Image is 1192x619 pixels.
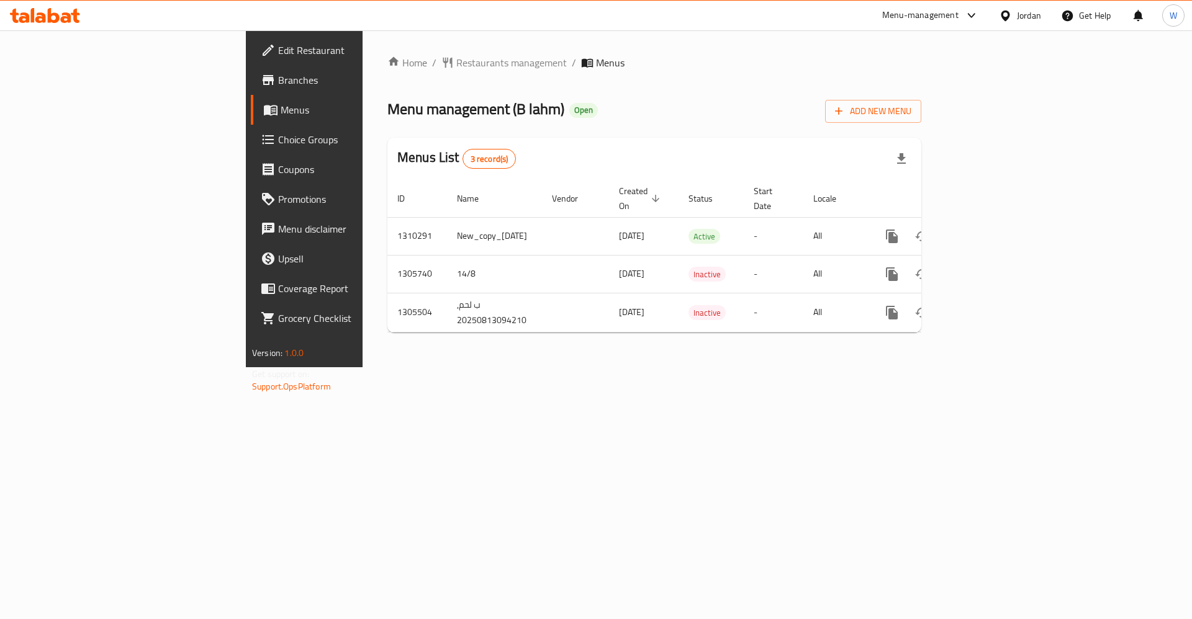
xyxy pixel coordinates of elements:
[251,274,445,303] a: Coverage Report
[907,298,937,327] button: Change Status
[882,8,959,23] div: Menu-management
[387,180,1006,332] table: enhanced table
[744,293,803,332] td: -
[1170,9,1177,22] span: W
[447,217,542,255] td: New_copy_[DATE]
[251,303,445,333] a: Grocery Checklist
[457,191,495,206] span: Name
[278,132,435,147] span: Choice Groups
[825,100,921,123] button: Add New Menu
[281,102,435,117] span: Menus
[619,184,664,213] span: Created On
[251,125,445,154] a: Choice Groups
[456,55,567,70] span: Restaurants management
[744,217,803,255] td: -
[447,293,542,332] td: ب لحم, 20250813094210
[552,191,594,206] span: Vendor
[278,221,435,236] span: Menu disclaimer
[877,259,907,289] button: more
[877,298,907,327] button: more
[803,255,867,293] td: All
[397,148,516,169] h2: Menus List
[572,55,576,70] li: /
[278,43,435,58] span: Edit Restaurant
[835,104,911,119] span: Add New Menu
[689,229,720,244] span: Active
[754,184,788,213] span: Start Date
[744,255,803,293] td: -
[278,73,435,87] span: Branches
[278,281,435,296] span: Coverage Report
[251,214,445,244] a: Menu disclaimer
[907,221,937,251] button: Change Status
[278,162,435,177] span: Coupons
[619,228,644,244] span: [DATE]
[867,180,1006,218] th: Actions
[803,293,867,332] td: All
[877,221,907,251] button: more
[689,305,726,320] div: Inactive
[387,95,564,123] span: Menu management ( B lahm )
[251,184,445,214] a: Promotions
[278,192,435,207] span: Promotions
[596,55,625,70] span: Menus
[387,55,921,70] nav: breadcrumb
[689,267,726,282] div: Inactive
[1017,9,1041,22] div: Jordan
[463,153,516,165] span: 3 record(s)
[278,251,435,266] span: Upsell
[569,105,598,115] span: Open
[251,154,445,184] a: Coupons
[887,144,916,174] div: Export file
[689,306,726,320] span: Inactive
[813,191,852,206] span: Locale
[689,267,726,282] span: Inactive
[689,191,729,206] span: Status
[251,95,445,125] a: Menus
[397,191,421,206] span: ID
[619,265,644,282] span: [DATE]
[252,345,282,361] span: Version:
[569,103,598,118] div: Open
[251,65,445,95] a: Branches
[803,217,867,255] td: All
[251,35,445,65] a: Edit Restaurant
[619,304,644,320] span: [DATE]
[447,255,542,293] td: 14/8
[441,55,567,70] a: Restaurants management
[251,244,445,274] a: Upsell
[284,345,304,361] span: 1.0.0
[907,259,937,289] button: Change Status
[278,311,435,326] span: Grocery Checklist
[463,149,517,169] div: Total records count
[252,366,309,382] span: Get support on:
[689,229,720,244] div: Active
[252,378,331,394] a: Support.OpsPlatform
